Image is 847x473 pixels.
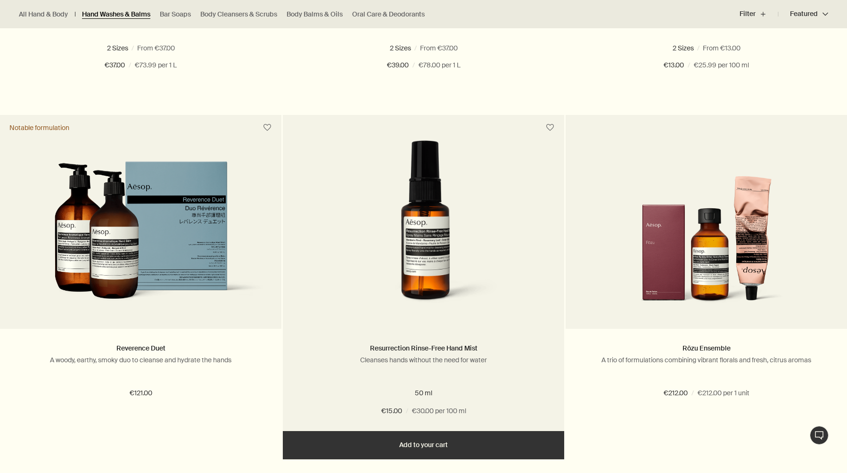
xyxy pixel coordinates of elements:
span: / [691,388,694,399]
span: 500 mL refill [99,44,142,52]
a: Body Cleansers & Scrubs [200,10,277,19]
span: / [412,60,415,71]
span: €25.99 per 100 ml [694,60,749,71]
img: Reverence Duet in outer carton [14,161,267,315]
span: 500 mL [160,44,189,52]
a: Rozu Ensemble [566,140,847,329]
a: Bar Soaps [160,10,191,19]
span: €212.00 per 1 unit [698,388,749,399]
span: €121.00 [130,388,152,399]
button: Featured [778,3,828,25]
img: Rozu Ensemble [630,140,783,315]
span: €15.00 [381,406,402,417]
span: 500 mL refill [429,44,471,52]
a: Rōzu Ensemble [683,344,731,352]
button: Chat en direct [810,426,829,445]
button: Save to cabinet [259,119,276,136]
a: resurrection rinse free mist in amber spray bottle [283,140,564,329]
a: Resurrection Rinse-Free Hand Mist [370,344,477,352]
span: €212.00 [664,388,688,399]
a: All Hand & Body [19,10,68,19]
img: resurrection rinse free mist in amber spray bottle [338,140,510,315]
span: €78.00 per 1 L [419,60,461,71]
span: €73.99 per 1 L [135,60,177,71]
span: €13.00 [664,60,684,71]
span: 500 mL [716,44,745,52]
a: Oral Care & Deodorants [352,10,425,19]
span: 500 mL [382,44,411,52]
span: / [406,406,408,417]
span: 50 mL [674,44,699,52]
a: Reverence Duet [116,344,165,352]
p: Cleanses hands without the need for water [297,356,550,364]
span: / [688,60,690,71]
span: / [129,60,131,71]
span: €37.00 [105,60,125,71]
button: Filter [740,3,778,25]
button: Save to cabinet [542,119,559,136]
span: €39.00 [387,60,409,71]
button: Add to your cart - €15.00 [283,431,564,459]
p: A woody, earthy, smoky duo to cleanse and hydrate the hands [14,356,267,364]
a: Hand Washes & Balms [82,10,150,19]
div: Notable formulation [9,123,69,132]
p: A trio of formulations combining vibrant florals and fresh, citrus aromas [580,356,833,364]
a: Body Balms & Oils [287,10,343,19]
span: €30.00 per 100 ml [412,406,466,417]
